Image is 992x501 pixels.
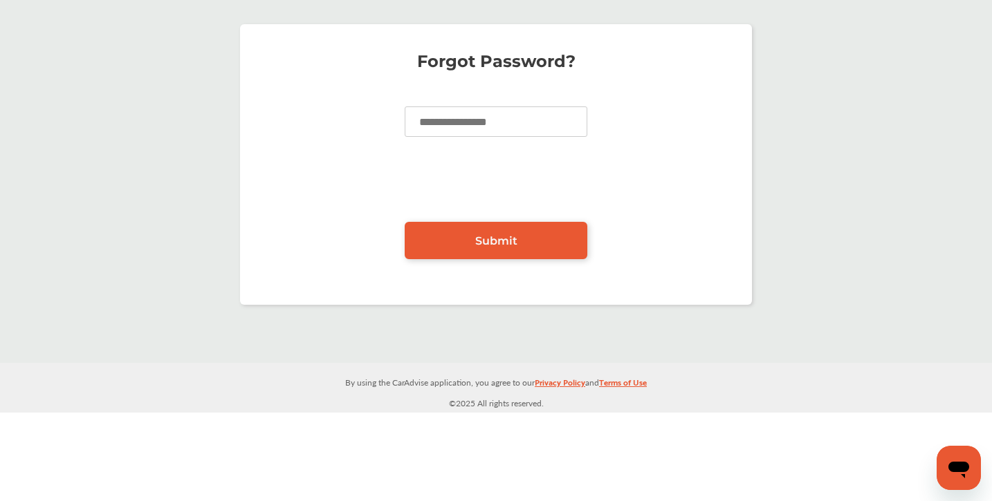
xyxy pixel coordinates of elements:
[599,375,647,396] a: Terms of Use
[937,446,981,490] iframe: Button to launch messaging window
[254,55,738,68] p: Forgot Password?
[475,234,517,247] span: Submit
[535,375,585,396] a: Privacy Policy
[405,222,587,259] a: Submit
[391,158,601,211] iframe: reCAPTCHA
